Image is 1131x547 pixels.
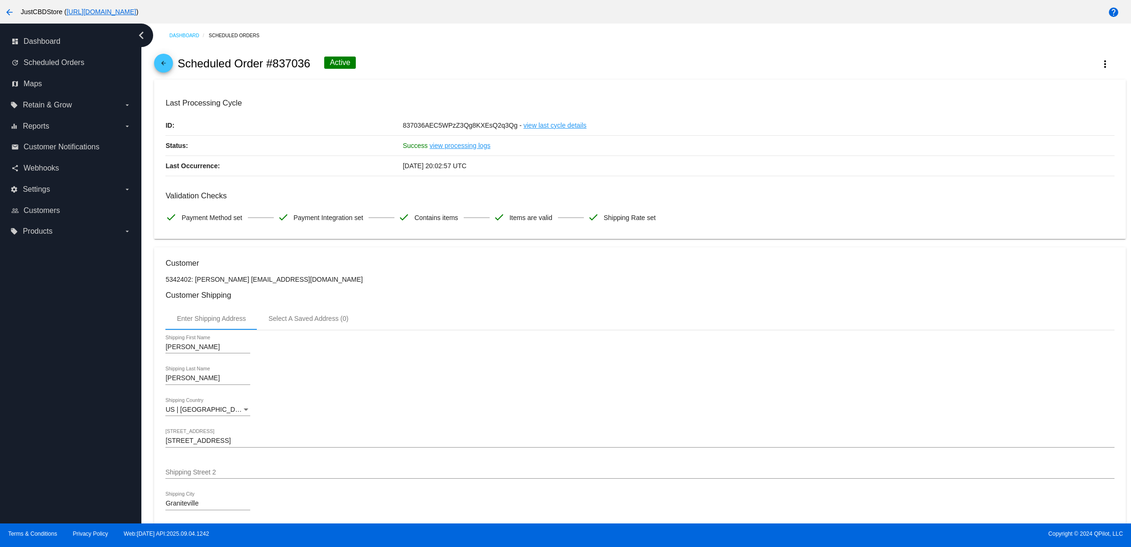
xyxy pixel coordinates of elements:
[4,7,15,18] mat-icon: arrow_back
[169,28,209,43] a: Dashboard
[165,191,1114,200] h3: Validation Checks
[23,122,49,131] span: Reports
[123,228,131,235] i: arrow_drop_down
[11,139,131,155] a: email Customer Notifications
[11,76,131,91] a: map Maps
[11,34,131,49] a: dashboard Dashboard
[24,143,99,151] span: Customer Notifications
[158,60,169,71] mat-icon: arrow_back
[11,203,131,218] a: people_outline Customers
[493,212,505,223] mat-icon: check
[24,80,42,88] span: Maps
[165,276,1114,283] p: 5342402: [PERSON_NAME] [EMAIL_ADDRESS][DOMAIN_NAME]
[165,156,402,176] p: Last Occurrence:
[524,115,587,135] a: view last cycle details
[11,161,131,176] a: share Webhooks
[24,58,84,67] span: Scheduled Orders
[165,469,1114,476] input: Shipping Street 2
[269,315,349,322] div: Select A Saved Address (0)
[11,80,19,88] i: map
[23,101,72,109] span: Retain & Grow
[165,136,402,155] p: Status:
[1099,58,1111,70] mat-icon: more_vert
[123,186,131,193] i: arrow_drop_down
[209,28,268,43] a: Scheduled Orders
[66,8,136,16] a: [URL][DOMAIN_NAME]
[23,185,50,194] span: Settings
[165,291,1114,300] h3: Customer Shipping
[324,57,356,69] div: Active
[278,212,289,223] mat-icon: check
[509,208,552,228] span: Items are valid
[177,315,246,322] div: Enter Shipping Address
[403,122,522,129] span: 837036AEC5WPzZ3Qg8KXEsQ2q3Qg -
[181,208,242,228] span: Payment Method set
[165,259,1114,268] h3: Customer
[123,101,131,109] i: arrow_drop_down
[24,164,59,172] span: Webhooks
[24,206,60,215] span: Customers
[10,186,18,193] i: settings
[10,122,18,130] i: equalizer
[24,37,60,46] span: Dashboard
[11,55,131,70] a: update Scheduled Orders
[10,228,18,235] i: local_offer
[165,98,1114,107] h3: Last Processing Cycle
[165,406,249,413] span: US | [GEOGRAPHIC_DATA]
[124,531,209,537] a: Web:[DATE] API:2025.09.04.1242
[403,162,467,170] span: [DATE] 20:02:57 UTC
[588,212,599,223] mat-icon: check
[414,208,458,228] span: Contains items
[165,500,250,507] input: Shipping City
[8,531,57,537] a: Terms & Conditions
[604,208,656,228] span: Shipping Rate set
[165,406,250,414] mat-select: Shipping Country
[11,143,19,151] i: email
[165,115,402,135] p: ID:
[73,531,108,537] a: Privacy Policy
[11,164,19,172] i: share
[430,136,491,155] a: view processing logs
[165,343,250,351] input: Shipping First Name
[403,142,428,149] span: Success
[11,59,19,66] i: update
[10,101,18,109] i: local_offer
[21,8,139,16] span: JustCBDStore ( )
[178,57,311,70] h2: Scheduled Order #837036
[1108,7,1119,18] mat-icon: help
[398,212,410,223] mat-icon: check
[123,122,131,130] i: arrow_drop_down
[11,38,19,45] i: dashboard
[574,531,1123,537] span: Copyright © 2024 QPilot, LLC
[11,207,19,214] i: people_outline
[165,212,177,223] mat-icon: check
[23,227,52,236] span: Products
[134,28,149,43] i: chevron_left
[165,375,250,382] input: Shipping Last Name
[294,208,363,228] span: Payment Integration set
[165,437,1114,445] input: Shipping Street 1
